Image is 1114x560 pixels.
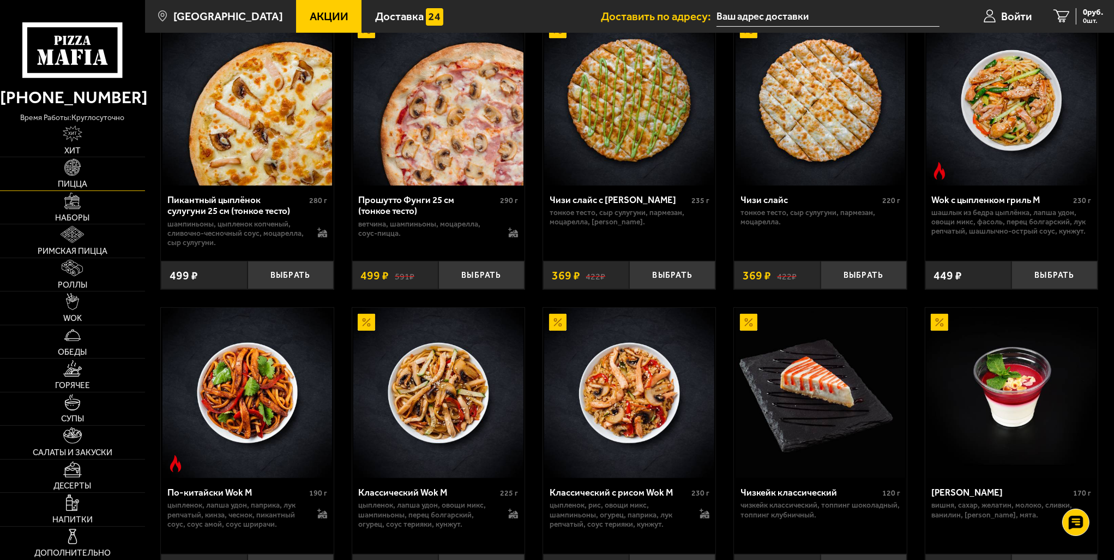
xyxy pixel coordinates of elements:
span: 235 г [691,196,709,205]
span: Супы [61,415,84,423]
div: По-китайски Wok M [167,487,306,498]
p: цыпленок, рис, овощи микс, шампиньоны, огурец, паприка, лук репчатый, соус терияки, кунжут. [550,501,688,528]
button: Выбрать [1011,261,1098,289]
button: Выбрать [629,261,715,289]
div: Прошутто Фунги 25 см (тонкое тесто) [358,194,497,217]
img: Прошутто Фунги 25 см (тонкое тесто) [353,15,523,186]
img: Акционный [740,314,757,331]
span: Доставка [375,11,424,22]
span: 499 ₽ [170,269,198,282]
div: Классический Wok M [358,487,497,498]
input: Ваш адрес доставки [716,7,940,27]
img: Панна Котта [926,308,1097,478]
p: ветчина, шампиньоны, моцарелла, соус-пицца. [358,219,497,238]
a: АкционныйКлассический Wok M [352,308,525,478]
img: Острое блюдо [931,162,948,180]
img: Акционный [358,314,375,331]
span: Напитки [52,516,93,524]
span: 0 руб. [1083,8,1103,16]
span: Десерты [53,482,91,490]
button: Выбрать [438,261,525,289]
span: 369 ₽ [552,269,580,282]
div: Чизкейк классический [740,487,880,498]
span: Хит [64,147,81,155]
a: Острое блюдоWok с цыпленком гриль M [925,15,1098,186]
span: 280 г [309,196,327,205]
p: Чизкейк классический, топпинг шоколадный, топпинг клубничный. [740,501,900,519]
img: Пикантный цыплёнок сулугуни 25 см (тонкое тесто) [162,15,333,186]
a: АкционныйЧизкейк классический [734,308,906,478]
span: 170 г [1073,488,1091,498]
img: Классический с рисом Wok M [544,308,714,478]
a: АкционныйЧизи слайс [734,15,906,186]
span: Пицца [58,180,87,188]
p: тонкое тесто, сыр сулугуни, пармезан, моцарелла, [PERSON_NAME]. [550,208,709,227]
img: По-китайски Wok M [162,308,333,478]
span: Акции [310,11,348,22]
img: Акционный [549,314,567,331]
div: Чизи слайс [740,194,880,205]
s: 422 ₽ [777,270,797,281]
span: 230 г [1073,196,1091,205]
s: 422 ₽ [586,270,606,281]
a: Острое блюдоПо-китайски Wok M [161,308,333,478]
a: АкционныйПанна Котта [925,308,1098,478]
span: 220 г [882,196,900,205]
span: 499 ₽ [361,269,389,282]
div: Пикантный цыплёнок сулугуни 25 см (тонкое тесто) [167,194,306,217]
s: 591 ₽ [395,270,414,281]
span: Доставить по адресу: [601,11,716,22]
p: вишня, сахар, желатин, молоко, сливки, Ванилин, [PERSON_NAME], Мята. [931,501,1091,519]
span: 290 г [500,196,518,205]
span: Дополнительно [34,549,111,557]
span: [GEOGRAPHIC_DATA] [173,11,283,22]
span: 230 г [691,488,709,498]
span: 449 ₽ [934,269,962,282]
span: 120 г [882,488,900,498]
div: Чизи слайс с [PERSON_NAME] [550,194,689,205]
span: 190 г [309,488,327,498]
img: Острое блюдо [167,455,184,473]
img: Акционный [931,314,948,331]
span: Салаты и закуски [33,449,112,457]
p: цыпленок, лапша удон, овощи микс, шампиньоны, перец болгарский, огурец, соус терияки, кунжут. [358,501,497,528]
img: Чизи слайс с соусом Ранч [544,15,714,186]
a: АкционныйПрошутто Фунги 25 см (тонкое тесто) [352,15,525,186]
p: шампиньоны, цыпленок копченый, сливочно-чесночный соус, моцарелла, сыр сулугуни. [167,219,306,247]
div: [PERSON_NAME] [931,487,1070,498]
img: Классический Wok M [353,308,523,478]
span: Римская пицца [38,247,107,255]
span: Горячее [55,382,90,390]
span: Обеды [58,348,87,356]
span: Наборы [55,214,89,222]
span: WOK [63,314,82,323]
div: Wok с цыпленком гриль M [931,194,1070,205]
img: Чизкейк классический [736,308,906,478]
p: тонкое тесто, сыр сулугуни, пармезан, моцарелла. [740,208,900,227]
span: 369 ₽ [743,269,771,282]
span: Роллы [58,281,87,289]
span: Войти [1001,11,1032,22]
img: Чизи слайс [736,15,906,186]
span: 225 г [500,488,518,498]
img: Wok с цыпленком гриль M [926,15,1097,186]
a: АкционныйКлассический с рисом Wok M [543,308,715,478]
div: Классический с рисом Wok M [550,487,689,498]
span: 0 шт. [1083,17,1103,25]
a: АкционныйЧизи слайс с соусом Ранч [543,15,715,186]
a: Пикантный цыплёнок сулугуни 25 см (тонкое тесто) [161,15,333,186]
button: Выбрать [248,261,334,289]
img: 15daf4d41897b9f0e9f617042186c801.svg [426,8,443,26]
p: цыпленок, лапша удон, паприка, лук репчатый, кинза, чеснок, пикантный соус, соус Амой, соус шрирачи. [167,501,306,528]
p: шашлык из бедра цыплёнка, лапша удон, овощи микс, фасоль, перец болгарский, лук репчатый, шашлычн... [931,208,1091,236]
button: Выбрать [821,261,907,289]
